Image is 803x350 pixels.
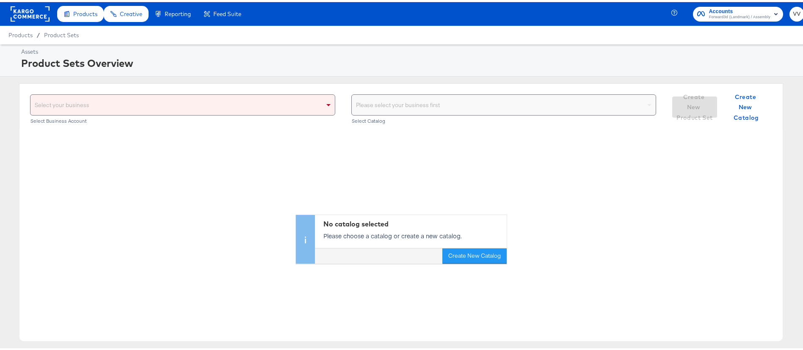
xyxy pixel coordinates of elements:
span: Forward3d (Landmark) / Assembly [709,12,770,19]
span: Feed Suite [213,8,241,15]
div: Assets [21,46,802,54]
div: Product Sets Overview [21,54,802,68]
button: Create New Catalog [442,247,507,262]
span: Products [73,8,97,15]
span: Accounts [709,5,770,14]
div: Select Business Account [30,116,335,122]
div: Select your business [30,93,335,113]
a: Product Sets [44,30,79,36]
button: AccountsForward3d (Landmark) / Assembly [693,5,783,19]
span: / [33,30,44,36]
span: Creative [120,8,142,15]
div: No catalog selected [323,217,502,227]
span: Reporting [165,8,191,15]
span: Create New Catalog [727,90,765,121]
button: Create New Catalog [724,94,769,116]
span: VV [793,7,801,17]
span: Products [8,30,33,36]
div: Select Catalog [351,116,657,122]
div: Please select your business first [352,93,656,113]
p: Please choose a catalog or create a new catalog. [323,230,502,238]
